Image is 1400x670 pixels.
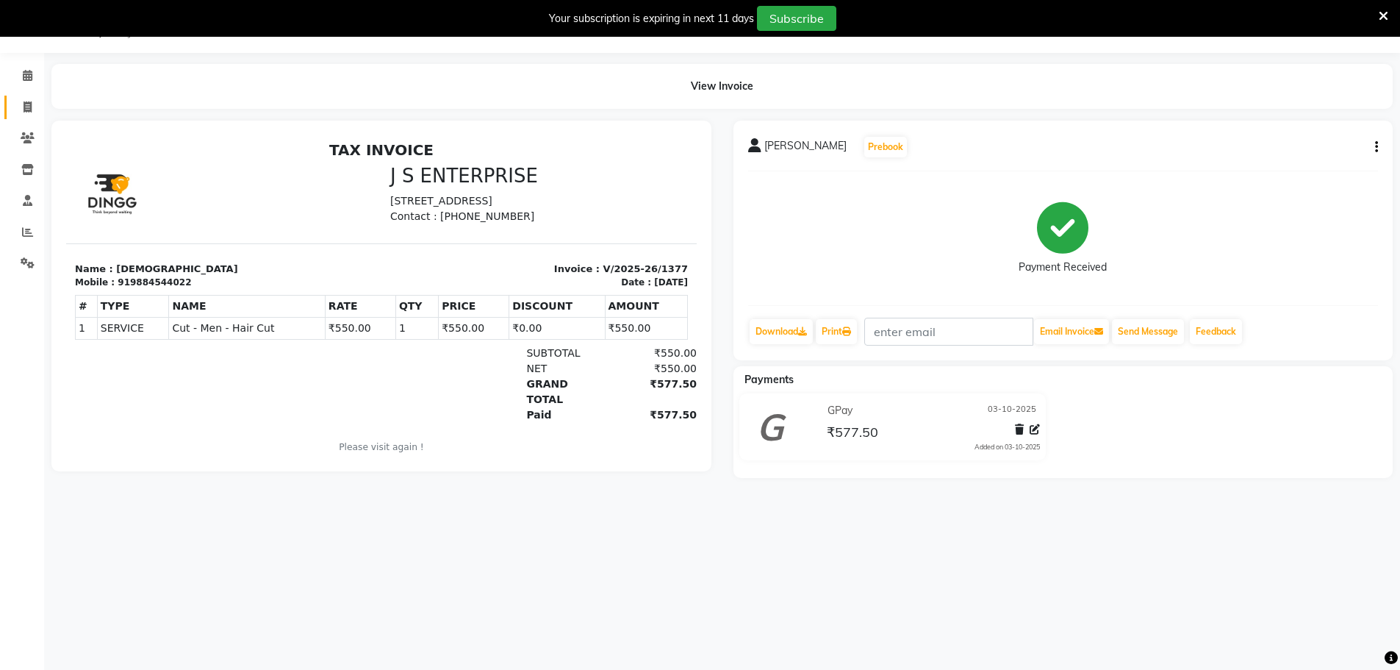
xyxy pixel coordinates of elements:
[329,160,372,182] th: QTY
[539,182,621,204] td: ₹550.00
[1112,319,1184,344] button: Send Message
[31,160,103,182] th: TYPE
[974,442,1040,452] div: Added on 03-10-2025
[555,140,585,154] div: Date :
[51,140,125,154] div: 919884544022
[750,319,813,344] a: Download
[864,318,1033,346] input: enter email
[539,160,621,182] th: AMOUNT
[988,403,1036,418] span: 03-10-2025
[1034,319,1109,344] button: Email Invoice
[816,319,857,344] a: Print
[106,185,255,201] span: Cut - Men - Hair Cut
[373,160,443,182] th: PRICE
[259,182,329,204] td: ₹550.00
[828,403,852,418] span: GPay
[451,226,541,241] div: NET
[864,137,907,157] button: Prebook
[1019,260,1107,275] div: Payment Received
[51,64,1393,109] div: View Invoice
[329,182,372,204] td: 1
[827,424,878,444] span: ₹577.50
[541,272,631,288] div: ₹577.50
[451,241,541,272] div: GRAND TOTAL
[259,160,329,182] th: RATE
[9,6,622,24] h2: TAX INVOICE
[541,241,631,272] div: ₹577.50
[541,226,631,241] div: ₹550.00
[324,58,622,74] p: [STREET_ADDRESS]
[9,140,49,154] div: Mobile :
[103,160,259,182] th: NAME
[324,126,622,141] p: Invoice : V/2025-26/1377
[744,373,794,386] span: Payments
[324,29,622,52] h3: J S ENTERPRISE
[451,210,541,226] div: SUBTOTAL
[541,210,631,226] div: ₹550.00
[10,182,32,204] td: 1
[9,305,622,318] p: Please visit again !
[443,160,539,182] th: DISCOUNT
[443,182,539,204] td: ₹0.00
[588,140,622,154] div: [DATE]
[9,126,306,141] p: Name : [DEMOGRAPHIC_DATA]
[31,182,103,204] td: SERVICE
[324,74,622,89] p: Contact : [PHONE_NUMBER]
[549,11,754,26] div: Your subscription is expiring in next 11 days
[757,6,836,31] button: Subscribe
[764,138,847,159] span: [PERSON_NAME]
[10,160,32,182] th: #
[451,272,541,288] div: Paid
[1190,319,1242,344] a: Feedback
[373,182,443,204] td: ₹550.00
